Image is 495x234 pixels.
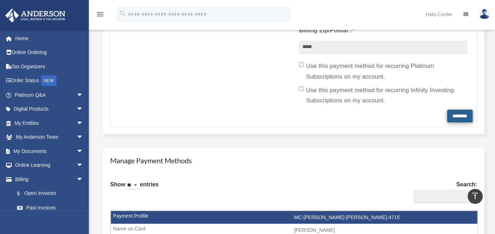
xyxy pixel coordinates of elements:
div: NEW [41,75,57,86]
span: arrow_drop_down [76,130,91,145]
label: Search: [410,180,477,203]
select: Showentries [125,181,140,190]
a: My Anderson Teamarrow_drop_down [5,130,94,144]
label: Use this payment method for recurring Platinum Subscriptions on my account. [299,61,467,82]
a: Online Learningarrow_drop_down [5,158,94,172]
i: vertical_align_top [471,192,479,200]
span: arrow_drop_down [76,172,91,187]
label: Show entries [110,180,158,197]
input: Use this payment method for recurring Platinum Subscriptions on my account. [299,62,303,67]
img: User Pic [479,9,490,19]
a: Past Invoices [10,201,94,215]
a: My Entitiesarrow_drop_down [5,116,94,130]
span: arrow_drop_down [76,102,91,117]
span: $ [21,189,25,198]
a: My Documentsarrow_drop_down [5,144,94,158]
span: arrow_drop_down [76,158,91,173]
i: menu [96,10,104,18]
a: Digital Productsarrow_drop_down [5,102,94,116]
span: arrow_drop_down [76,144,91,159]
a: Billingarrow_drop_down [5,172,94,186]
span: arrow_drop_down [76,88,91,102]
a: Online Ordering [5,46,94,60]
i: search [119,10,127,17]
input: Use this payment method for recurring Infinity Investing Subscriptions on my account. [299,86,303,91]
label: Billing Zip/Postal : [299,25,467,36]
a: $Open Invoices [10,186,94,201]
a: Home [5,31,94,46]
a: vertical_align_top [468,189,483,204]
img: Anderson Advisors Platinum Portal [3,9,68,22]
span: arrow_drop_down [76,116,91,131]
a: menu [96,12,104,18]
a: Order StatusNEW [5,74,94,88]
label: Use this payment method for recurring Infinity Investing Subscriptions on my account. [299,85,467,106]
a: Platinum Q&Aarrow_drop_down [5,88,94,102]
a: Tax Organizers [5,59,94,74]
td: MC-[PERSON_NAME]-[PERSON_NAME]-4715 [111,211,477,224]
input: Search: [413,190,480,203]
h4: Manage Payment Methods [110,155,477,165]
